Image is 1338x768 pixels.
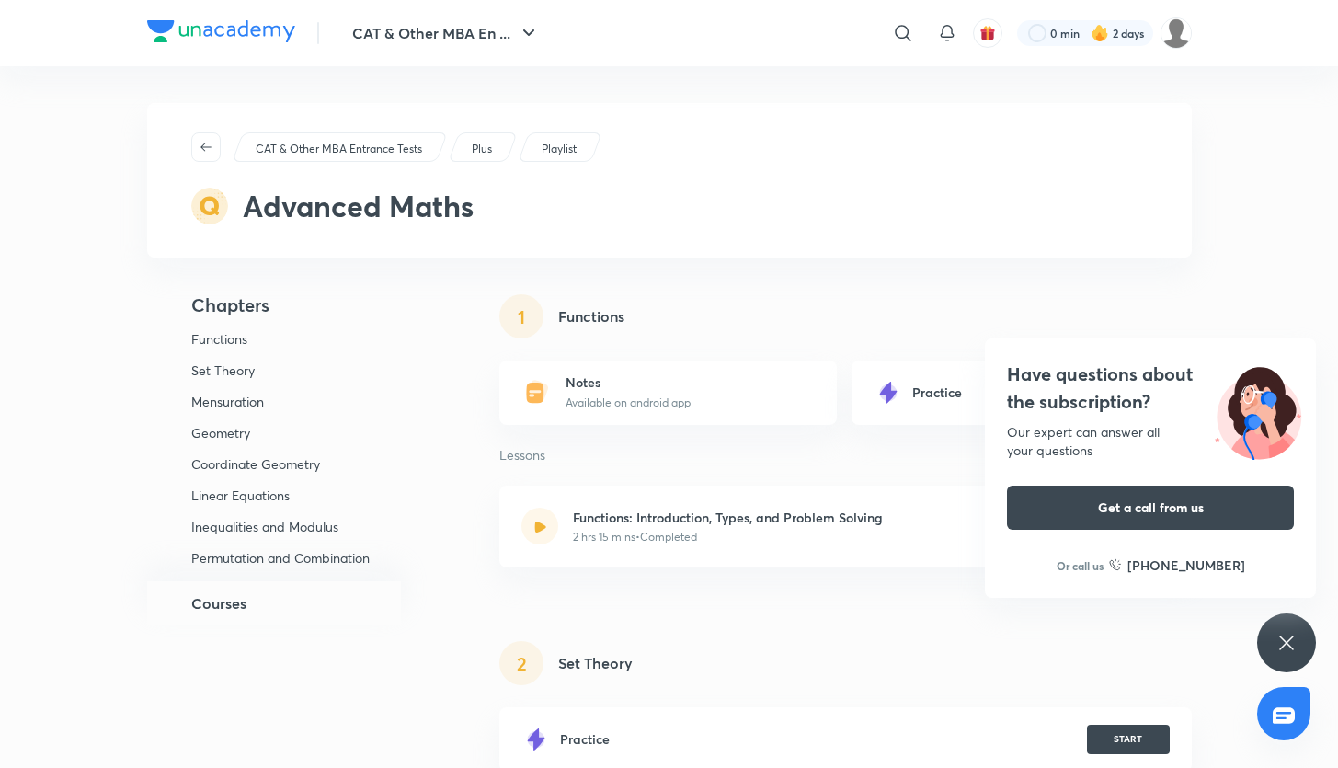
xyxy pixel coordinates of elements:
[243,184,474,228] h2: Advanced Maths
[1109,556,1245,575] a: [PHONE_NUMBER]
[191,188,228,224] img: syllabus-subject-icon
[1200,361,1316,460] img: ttu_illustration_new.svg
[1007,486,1294,530] button: Get a call from us
[566,374,691,391] h6: Notes
[191,331,371,348] p: Functions
[191,487,371,504] p: Linear Equations
[1161,17,1192,49] img: adi biradar
[341,15,551,52] button: CAT & Other MBA En ...
[191,550,371,567] p: Permutation and Combination
[191,394,371,410] p: Mensuration
[1091,24,1109,42] img: streak
[912,384,962,401] h6: Practice
[538,141,579,157] a: Playlist
[191,362,371,379] p: Set Theory
[191,425,371,441] p: Geometry
[191,592,246,614] h5: Courses
[1127,556,1245,575] h6: [PHONE_NUMBER]
[472,141,492,157] p: Plus
[560,731,610,748] h6: Practice
[256,141,422,157] p: CAT & Other MBA Entrance Tests
[566,395,691,411] p: Available on android app
[147,294,441,316] h4: Chapters
[499,294,543,338] div: 1
[973,18,1002,48] button: avatar
[468,141,495,157] a: Plus
[1087,725,1170,754] button: START
[573,508,883,527] h6: Functions: Introduction, Types, and Problem Solving
[147,20,295,47] a: Company Logo
[558,652,633,674] h5: Set Theory
[191,519,371,535] p: Inequalities and Modulus
[979,25,996,41] img: avatar
[558,305,624,327] h5: Functions
[499,641,543,685] div: 2
[252,141,425,157] a: CAT & Other MBA Entrance Tests
[1007,423,1294,460] div: Our expert can answer all your questions
[542,141,577,157] p: Playlist
[573,529,697,545] p: 2 hrs 15 mins • Completed
[1007,361,1294,416] h4: Have questions about the subscription?
[1057,557,1104,574] p: Or call us
[499,447,1191,464] p: Lessons
[191,456,371,473] p: Coordinate Geometry
[147,20,295,42] img: Company Logo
